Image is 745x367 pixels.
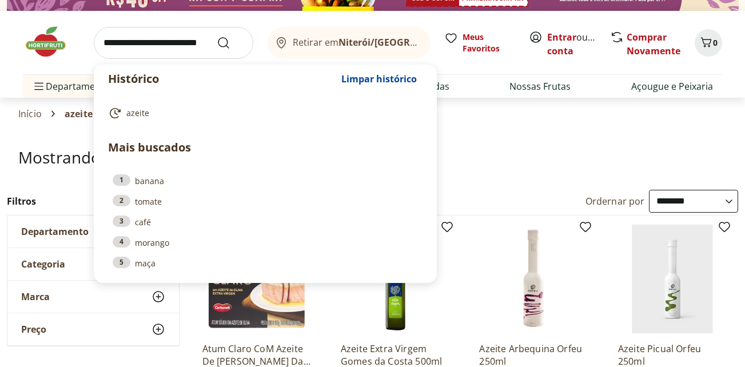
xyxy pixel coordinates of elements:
[631,79,713,93] a: Açougue e Peixaria
[21,258,65,270] span: Categoria
[479,225,588,333] img: Azeite Arbequina Orfeu 250ml
[113,216,130,227] div: 3
[547,31,610,57] a: Criar conta
[18,109,42,119] a: Início
[341,74,417,83] span: Limpar histórico
[126,107,149,119] span: azeite
[338,36,469,49] b: Niterói/[GEOGRAPHIC_DATA]
[695,29,722,57] button: Carrinho
[7,248,179,280] button: Categoria
[108,139,423,156] p: Mais buscados
[18,148,727,166] h1: Mostrando resultados para:
[21,324,46,335] span: Preço
[7,190,180,213] h2: Filtros
[293,37,419,47] span: Retirar em
[547,31,576,43] a: Entrar
[547,30,598,58] span: ou
[113,257,418,269] a: 5maça
[444,31,515,54] a: Meus Favoritos
[21,291,50,302] span: Marca
[113,257,130,268] div: 5
[627,31,680,57] a: Comprar Novamente
[23,25,80,59] img: Hortifruti
[585,195,645,208] label: Ordernar por
[267,27,431,59] button: Retirar emNiterói/[GEOGRAPHIC_DATA]
[463,31,515,54] span: Meus Favoritos
[713,37,718,48] span: 0
[7,281,179,313] button: Marca
[509,79,571,93] a: Nossas Frutas
[113,195,418,208] a: 2tomate
[113,236,130,248] div: 4
[217,36,244,50] button: Submit Search
[113,174,130,186] div: 1
[108,71,336,87] p: Histórico
[94,27,253,59] input: search
[108,106,418,120] a: azeite
[618,225,727,333] img: Azeite Picual Orfeu 250ml
[32,73,114,100] span: Departamentos
[113,216,418,228] a: 3café
[113,195,130,206] div: 2
[7,313,179,345] button: Preço
[7,216,179,248] button: Departamento
[113,174,418,187] a: 1banana
[65,109,93,119] span: azeite
[32,73,46,100] button: Menu
[336,65,423,93] button: Limpar histórico
[21,226,89,237] span: Departamento
[113,236,418,249] a: 4morango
